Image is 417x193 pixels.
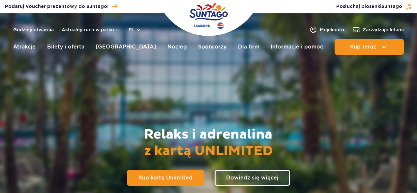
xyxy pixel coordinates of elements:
a: Kup kartę Unlimited [127,170,204,186]
button: Posłuchaj piosenkiSuntago [336,3,412,10]
a: Bilety i oferta [47,39,84,55]
a: Podaruj Voucher prezentowy do Suntago! [5,2,117,11]
span: Podaruj Voucher prezentowy do Suntago! [5,3,108,10]
button: Kup teraz [335,39,404,55]
h2: Relaks i adrenalina [144,126,273,159]
a: Atrakcje [13,39,36,55]
span: Kup kartę Unlimited [138,175,193,180]
button: pl [129,26,141,33]
a: Dowiedz się więcej [215,170,290,186]
a: Godziny otwarcia [13,26,54,33]
a: [GEOGRAPHIC_DATA] [96,39,156,55]
a: Informacje i pomoc [271,39,323,55]
a: Zarządzajbiletami [352,26,404,34]
span: Moje konto [320,26,344,33]
a: Dla firm [238,39,259,55]
span: Kup teraz [350,44,376,50]
a: Sponsorzy [198,39,226,55]
button: Aktualny ruch w parku [62,27,121,32]
span: Dowiedz się więcej [226,175,279,180]
span: Zarządzaj biletami [363,26,404,33]
span: z kartą UNLIMITED [144,143,273,159]
a: Nocleg [167,39,187,55]
span: Suntago [381,4,402,9]
span: Posłuchaj piosenki [336,3,402,10]
a: Mojekonto [309,26,344,34]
